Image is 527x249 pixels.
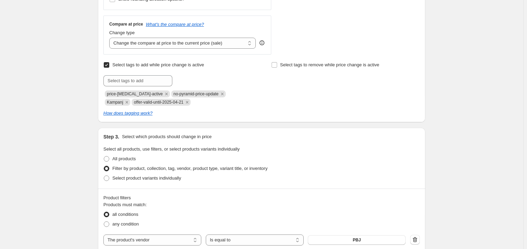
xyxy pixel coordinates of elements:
[109,21,143,27] h3: Compare at price
[103,146,240,152] span: Select all products, use filters, or select products variants individually
[103,133,119,140] h2: Step 3.
[173,92,219,96] span: no-pyramid-price-update
[112,62,204,67] span: Select tags to add while price change is active
[219,91,225,97] button: Remove no-pyramid-price-update
[146,22,204,27] button: What's the compare at price?
[107,100,123,105] span: Kampanj
[112,175,181,181] span: Select product variants individually
[112,156,136,161] span: All products
[134,100,183,105] span: offer-valid-until-2025-04-21
[107,92,163,96] span: price-change-job-active
[122,133,212,140] p: Select which products should change in price
[163,91,170,97] button: Remove price-change-job-active
[103,111,152,116] a: How does tagging work?
[353,237,361,243] span: PBJ
[112,212,138,217] span: all conditions
[103,202,147,207] span: Products must match:
[112,221,139,227] span: any condition
[109,30,135,35] span: Change type
[112,166,267,171] span: Filter by product, collection, tag, vendor, product type, variant title, or inventory
[259,39,265,46] div: help
[103,194,420,201] div: Product filters
[103,75,172,86] input: Select tags to add
[184,99,190,105] button: Remove offer-valid-until-2025-04-21
[308,235,406,245] button: PBJ
[124,99,130,105] button: Remove Kampanj
[280,62,379,67] span: Select tags to remove while price change is active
